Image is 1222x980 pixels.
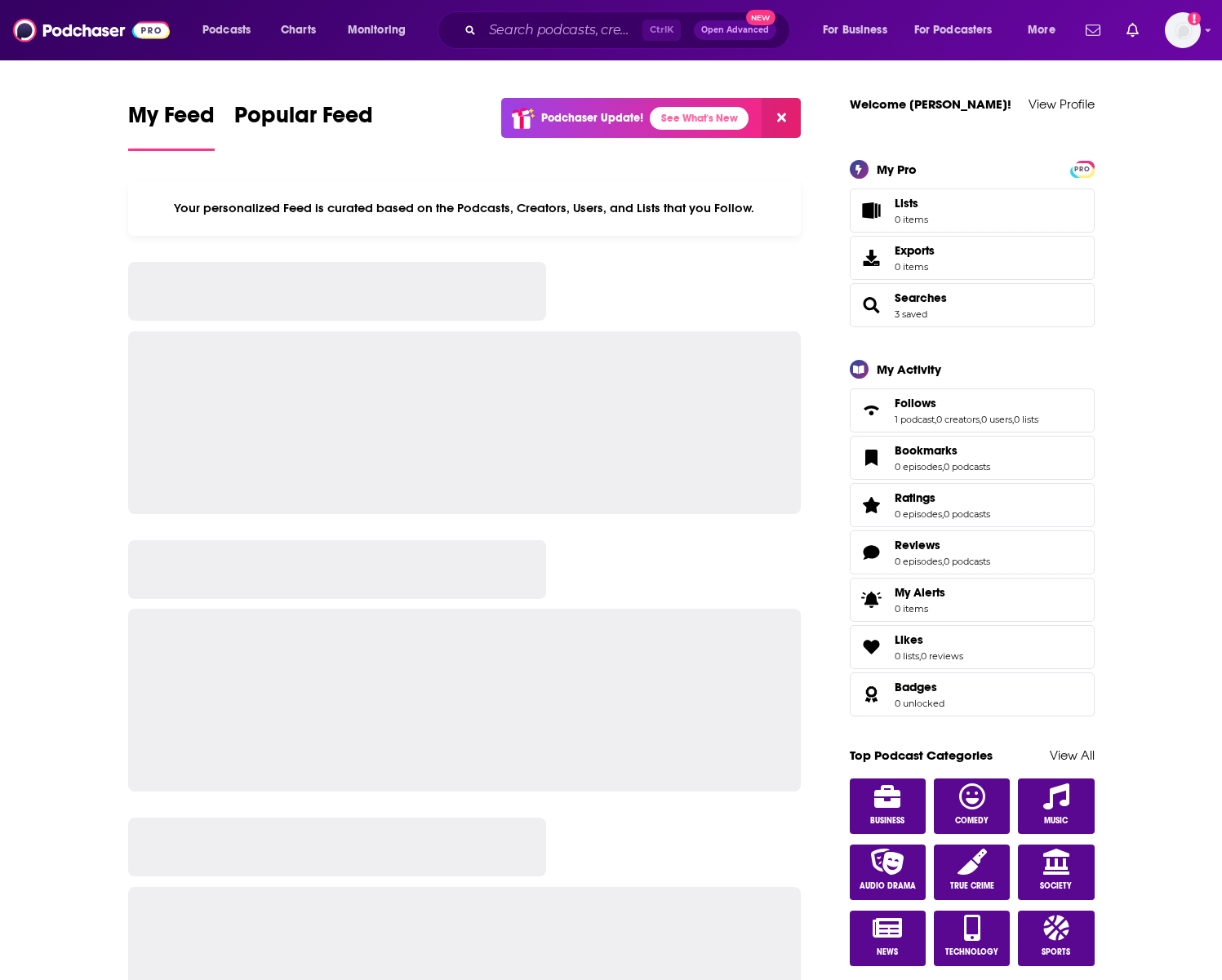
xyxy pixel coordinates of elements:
[850,283,1095,327] span: Searches
[895,290,947,305] a: Searches
[855,399,888,422] a: Follows
[950,881,994,891] span: True Crime
[895,698,944,709] a: 0 unlocked
[895,490,990,505] a: Ratings
[855,636,888,659] a: Likes
[850,388,1095,432] span: Follows
[955,816,989,826] span: Comedy
[855,294,888,317] a: Searches
[895,538,940,552] span: Reviews
[811,17,908,43] button: open menu
[850,483,1095,527] span: Ratings
[855,494,888,517] a: Ratings
[877,162,917,177] div: My Pro
[877,361,941,377] div: My Activity
[1165,12,1201,48] img: User Profile
[942,556,944,567] span: ,
[895,414,935,425] a: 1 podcast
[895,443,958,458] span: Bookmarks
[895,243,935,258] span: Exports
[128,180,802,236] div: Your personalized Feed is curated based on the Podcasts, Creators, Users, and Lists that you Follow.
[855,541,888,564] a: Reviews
[1018,911,1095,966] a: Sports
[895,650,919,662] a: 0 lists
[895,214,928,225] span: 0 items
[895,538,990,552] a: Reviews
[895,680,937,694] span: Badges
[541,111,643,125] p: Podchaser Update!
[944,508,990,520] a: 0 podcasts
[855,683,888,706] a: Badges
[934,778,1011,834] a: Comedy
[453,11,806,49] div: Search podcasts, credits, & more...
[1044,816,1068,826] span: Music
[850,625,1095,669] span: Likes
[981,414,1012,425] a: 0 users
[1188,12,1201,25] svg: Add a profile image
[191,17,272,43] button: open menu
[895,490,935,505] span: Ratings
[935,414,936,425] span: ,
[914,19,993,42] span: For Podcasters
[1029,96,1095,112] a: View Profile
[1018,845,1095,900] a: Society
[850,778,926,834] a: Business
[895,585,945,600] span: My Alerts
[348,19,406,42] span: Monitoring
[942,461,944,472] span: ,
[942,508,944,520] span: ,
[281,19,316,42] span: Charts
[850,96,1011,112] a: Welcome [PERSON_NAME]!
[128,101,215,139] span: My Feed
[895,632,963,647] a: Likes
[934,845,1011,900] a: True Crime
[895,603,945,614] span: 0 items
[944,461,990,472] a: 0 podcasts
[921,650,963,662] a: 0 reviews
[850,236,1095,280] a: Exports
[746,10,775,25] span: New
[1042,947,1070,957] span: Sports
[895,196,928,211] span: Lists
[850,672,1095,716] span: Badges
[895,308,927,320] a: 3 saved
[895,680,944,694] a: Badges
[944,556,990,567] a: 0 podcasts
[895,461,942,472] a: 0 episodes
[850,747,993,763] a: Top Podcast Categories
[855,246,888,269] span: Exports
[895,396,936,410] span: Follows
[895,556,942,567] a: 0 episodes
[701,26,769,34] span: Open Advanced
[482,17,642,43] input: Search podcasts, credits, & more...
[934,911,1011,966] a: Technology
[855,199,888,222] span: Lists
[936,414,980,425] a: 0 creators
[850,578,1095,622] a: My Alerts
[1079,16,1107,44] a: Show notifications dropdown
[895,196,918,211] span: Lists
[860,881,916,891] span: Audio Drama
[895,443,990,458] a: Bookmarks
[1073,162,1092,174] a: PRO
[1040,881,1072,891] span: Society
[336,17,427,43] button: open menu
[1012,414,1014,425] span: ,
[1018,778,1095,834] a: Music
[850,188,1095,233] a: Lists
[823,19,887,42] span: For Business
[980,414,981,425] span: ,
[694,20,776,40] button: Open AdvancedNew
[234,101,373,139] span: Popular Feed
[919,650,921,662] span: ,
[945,947,998,957] span: Technology
[1016,17,1076,43] button: open menu
[877,947,898,957] span: News
[895,632,923,647] span: Likes
[1165,12,1201,48] button: Show profile menu
[855,588,888,611] span: My Alerts
[895,508,942,520] a: 0 episodes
